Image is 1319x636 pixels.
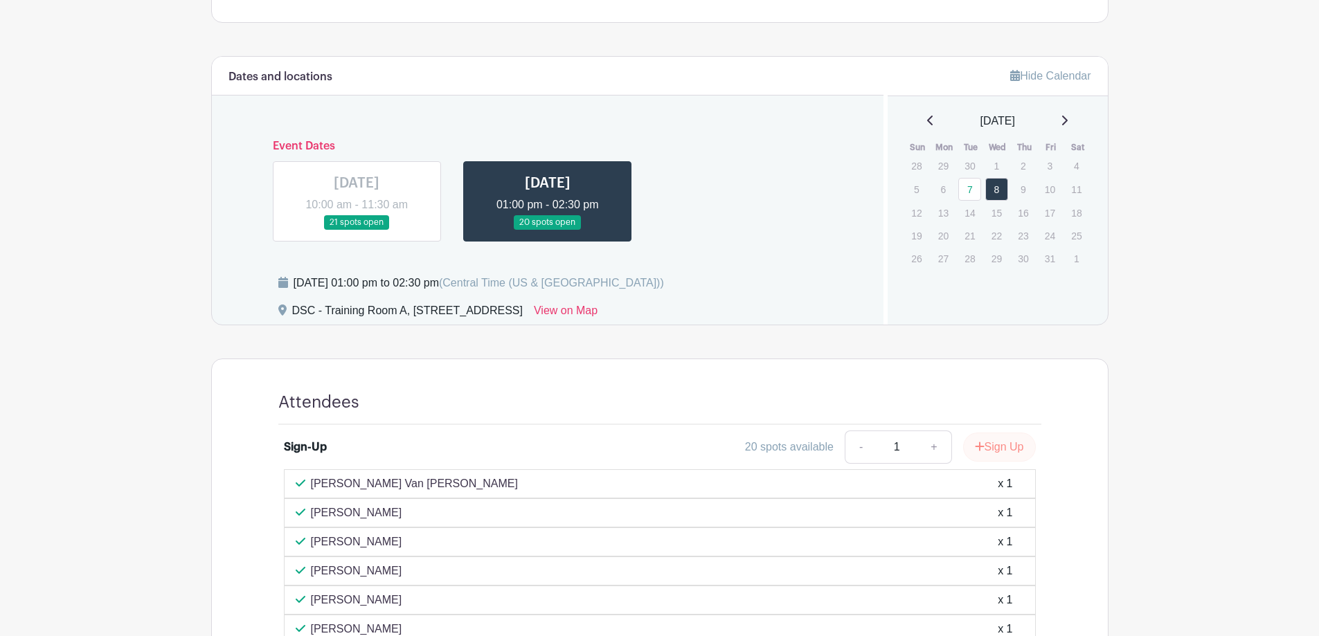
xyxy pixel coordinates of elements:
p: 30 [1012,248,1034,269]
p: 18 [1065,202,1088,224]
p: 29 [985,248,1008,269]
p: 24 [1039,225,1061,246]
p: [PERSON_NAME] [311,534,402,550]
p: 12 [905,202,928,224]
p: 4 [1065,155,1088,176]
div: x 1 [998,505,1012,521]
p: [PERSON_NAME] [311,563,402,579]
p: 28 [905,155,928,176]
h4: Attendees [278,392,359,412]
a: - [845,430,877,464]
p: 2 [1012,155,1034,176]
p: 1 [985,155,1008,176]
span: [DATE] [980,113,1015,129]
th: Tue [958,140,985,154]
th: Sat [1064,140,1091,154]
p: 13 [932,202,955,224]
button: Sign Up [963,433,1036,462]
p: 22 [985,225,1008,246]
p: 10 [1039,179,1061,200]
th: Thu [1011,140,1038,154]
p: 25 [1065,225,1088,246]
div: 20 spots available [745,439,834,455]
div: x 1 [998,475,1012,492]
p: 14 [958,202,981,224]
p: 31 [1039,248,1061,269]
div: x 1 [998,563,1012,579]
p: 23 [1012,225,1034,246]
div: x 1 [998,534,1012,550]
p: [PERSON_NAME] [311,592,402,608]
p: 3 [1039,155,1061,176]
th: Fri [1038,140,1065,154]
th: Wed [985,140,1012,154]
p: 5 [905,179,928,200]
a: 7 [958,178,981,201]
p: 29 [932,155,955,176]
p: 1 [1065,248,1088,269]
a: View on Map [534,302,598,325]
h6: Dates and locations [228,71,332,84]
div: [DATE] 01:00 pm to 02:30 pm [294,275,664,291]
div: DSC - Training Room A, [STREET_ADDRESS] [292,302,523,325]
p: 26 [905,248,928,269]
p: 16 [1012,202,1034,224]
p: 9 [1012,179,1034,200]
p: 28 [958,248,981,269]
p: [PERSON_NAME] Van [PERSON_NAME] [311,475,518,492]
th: Sun [904,140,931,154]
th: Mon [931,140,958,154]
p: 11 [1065,179,1088,200]
h6: Event Dates [262,140,834,153]
p: 17 [1039,202,1061,224]
p: 20 [932,225,955,246]
a: Hide Calendar [1010,70,1091,82]
span: (Central Time (US & [GEOGRAPHIC_DATA])) [439,277,664,289]
p: 6 [932,179,955,200]
p: 30 [958,155,981,176]
div: x 1 [998,592,1012,608]
a: 8 [985,178,1008,201]
p: [PERSON_NAME] [311,505,402,521]
p: 21 [958,225,981,246]
p: 19 [905,225,928,246]
p: 27 [932,248,955,269]
div: Sign-Up [284,439,327,455]
a: + [917,430,951,464]
p: 15 [985,202,1008,224]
